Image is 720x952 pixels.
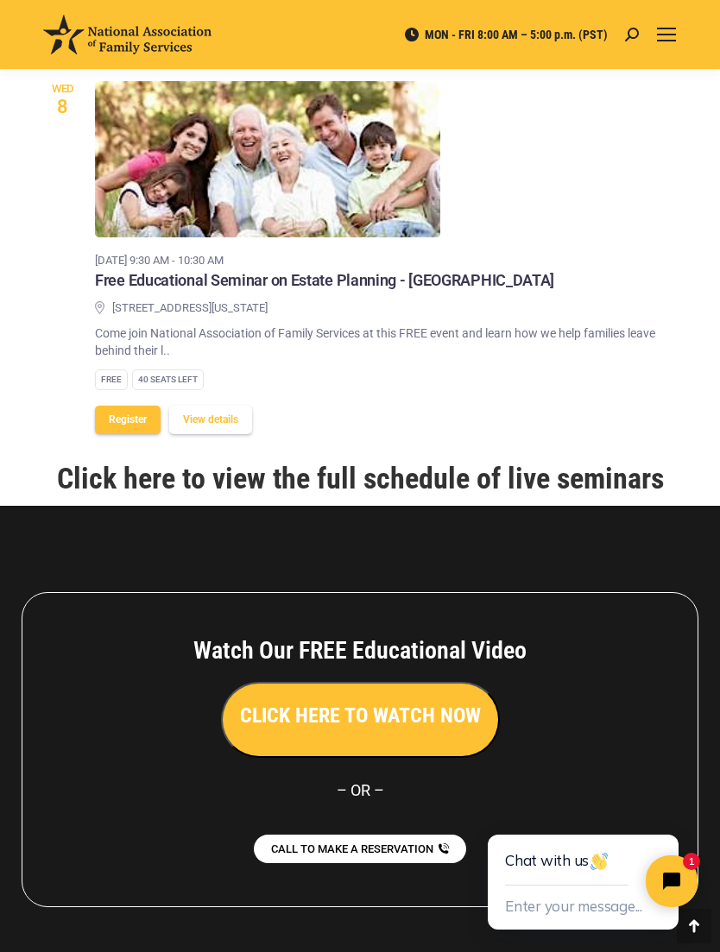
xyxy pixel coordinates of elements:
img: Free Educational Seminar on Estate Planning - Temecula [95,81,440,237]
a: Click here to view the full schedule of live seminars [57,461,664,495]
a: Mobile menu icon [656,24,677,45]
a: CLICK HERE TO WATCH NOW [221,708,500,726]
iframe: Tidio Chat [449,778,720,952]
button: CLICK HERE TO WATCH NOW [221,682,500,758]
span: [STREET_ADDRESS][US_STATE] [112,300,268,317]
time: [DATE] 9:30 am - 10:30 am [95,252,554,269]
button: Register [95,406,161,434]
span: Wed [43,83,82,94]
a: CALL TO MAKE A RESERVATION [254,835,466,863]
button: View details [169,406,252,434]
span: MON - FRI 8:00 AM – 5:00 p.m. (PST) [403,27,608,42]
div: 40 Seats left [132,369,204,390]
div: Free [95,369,128,390]
span: – OR – [337,781,384,799]
span: 8 [43,98,82,117]
h3: CLICK HERE TO WATCH NOW [240,701,481,730]
span: CALL TO MAKE A RESERVATION [271,843,433,854]
p: Come join National Association of Family Services at this FREE event and learn how we help famili... [95,325,677,359]
h3: Free Educational Seminar on Estate Planning - [GEOGRAPHIC_DATA] [95,270,554,290]
h4: Watch Our FREE Educational Video [66,636,654,665]
img: National Association of Family Services [43,15,212,54]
